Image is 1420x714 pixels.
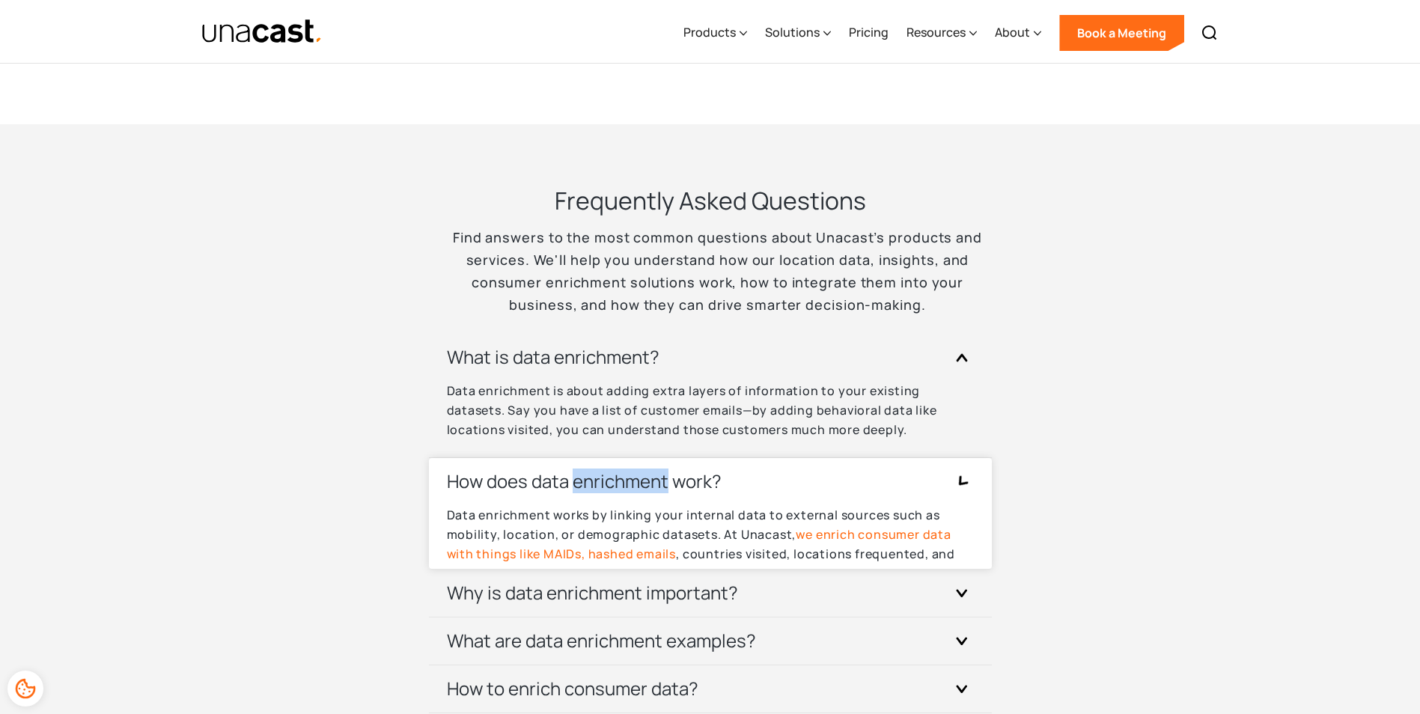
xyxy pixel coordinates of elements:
[447,505,974,551] p: Data enrichment works by linking your internal data to external sources such as mobility, locatio...
[995,23,1030,41] div: About
[447,629,756,653] h3: What are data enrichment examples?
[447,677,698,701] h3: How to enrich consumer data?
[1201,24,1219,42] img: Search icon
[683,23,736,41] div: Products
[765,2,831,64] div: Solutions
[447,581,738,605] h3: Why is data enrichment important?
[447,469,722,493] h3: How does data enrichment work?
[447,381,974,439] p: Data enrichment is about adding extra layers of information to your existing datasets. Say you ha...
[849,2,889,64] a: Pricing
[201,19,323,45] a: home
[1059,15,1184,51] a: Book a Meeting
[430,226,991,316] p: Find answers to the most common questions about Unacast’s products and services. We'll help you u...
[7,671,43,707] div: Cookie Preferences
[201,19,323,45] img: Unacast text logo
[683,2,747,64] div: Products
[995,2,1041,64] div: About
[765,23,820,41] div: Solutions
[906,23,966,41] div: Resources
[906,2,977,64] div: Resources
[447,345,659,369] h3: What is data enrichment?
[555,184,866,217] h3: Frequently Asked Questions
